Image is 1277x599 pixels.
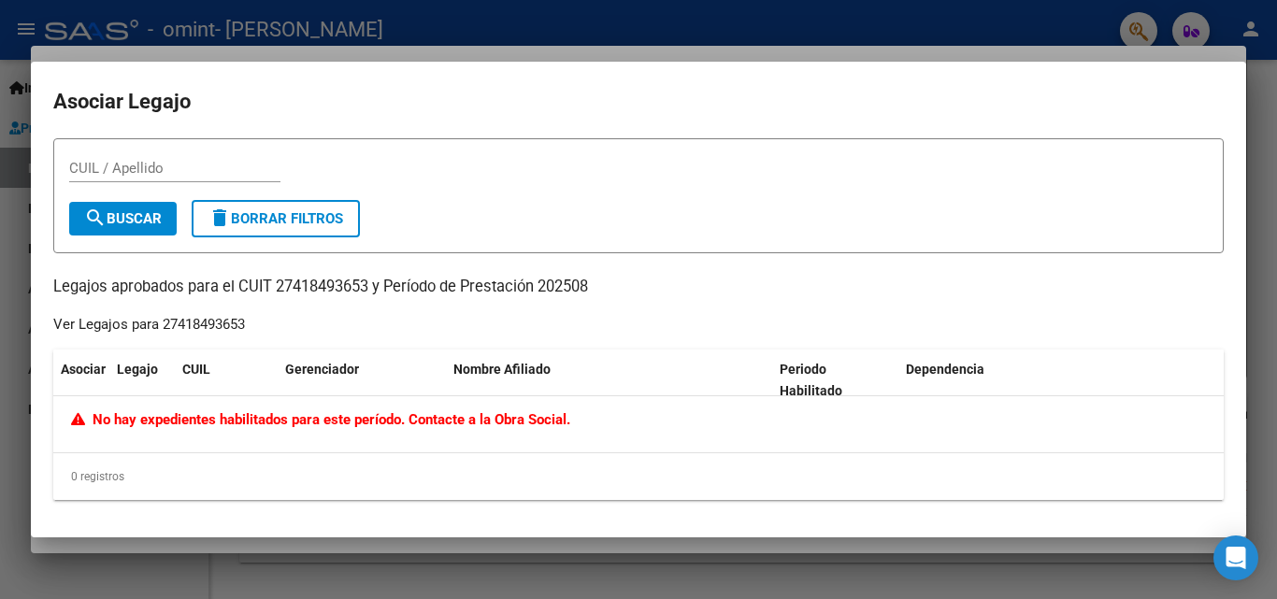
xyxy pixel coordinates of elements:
[53,349,109,411] datatable-header-cell: Asociar
[53,453,1224,500] div: 0 registros
[84,207,107,229] mat-icon: search
[53,314,245,335] div: Ver Legajos para 27418493653
[1213,535,1258,580] div: Open Intercom Messenger
[182,362,210,377] span: CUIL
[61,362,106,377] span: Asociar
[84,210,162,227] span: Buscar
[117,362,158,377] span: Legajo
[906,362,984,377] span: Dependencia
[71,411,570,428] span: No hay expedientes habilitados para este período. Contacte a la Obra Social.
[53,276,1224,299] p: Legajos aprobados para el CUIT 27418493653 y Período de Prestación 202508
[208,210,343,227] span: Borrar Filtros
[69,202,177,235] button: Buscar
[446,349,772,411] datatable-header-cell: Nombre Afiliado
[109,349,175,411] datatable-header-cell: Legajo
[53,84,1224,120] h2: Asociar Legajo
[175,349,278,411] datatable-header-cell: CUIL
[453,362,551,377] span: Nombre Afiliado
[772,349,898,411] datatable-header-cell: Periodo Habilitado
[208,207,231,229] mat-icon: delete
[285,362,359,377] span: Gerenciador
[278,349,446,411] datatable-header-cell: Gerenciador
[898,349,1225,411] datatable-header-cell: Dependencia
[780,362,842,398] span: Periodo Habilitado
[192,200,360,237] button: Borrar Filtros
